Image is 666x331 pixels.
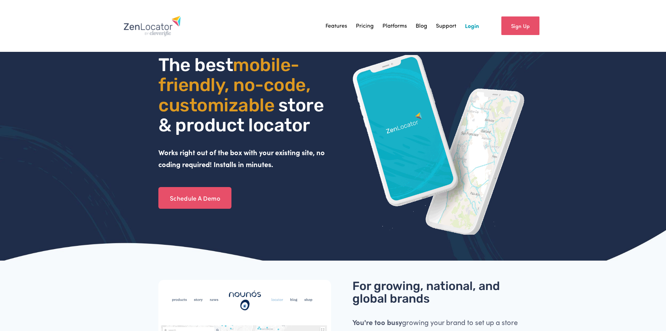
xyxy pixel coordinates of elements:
[501,16,539,35] a: Sign Up
[158,94,328,136] span: store & product locator
[158,187,231,209] a: Schedule A Demo
[325,21,347,31] a: Features
[356,21,374,31] a: Pricing
[158,54,233,76] span: The best
[352,279,503,306] span: For growing, national, and global brands
[436,21,456,31] a: Support
[465,21,479,31] a: Login
[352,55,525,235] img: ZenLocator phone mockup gif
[382,21,407,31] a: Platforms
[416,21,427,31] a: Blog
[352,317,402,327] strong: You're too busy
[123,15,181,36] img: Zenlocator
[158,147,327,169] strong: Works right out of the box with your existing site, no coding required! Installs in minutes.
[158,54,314,116] span: mobile- friendly, no-code, customizable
